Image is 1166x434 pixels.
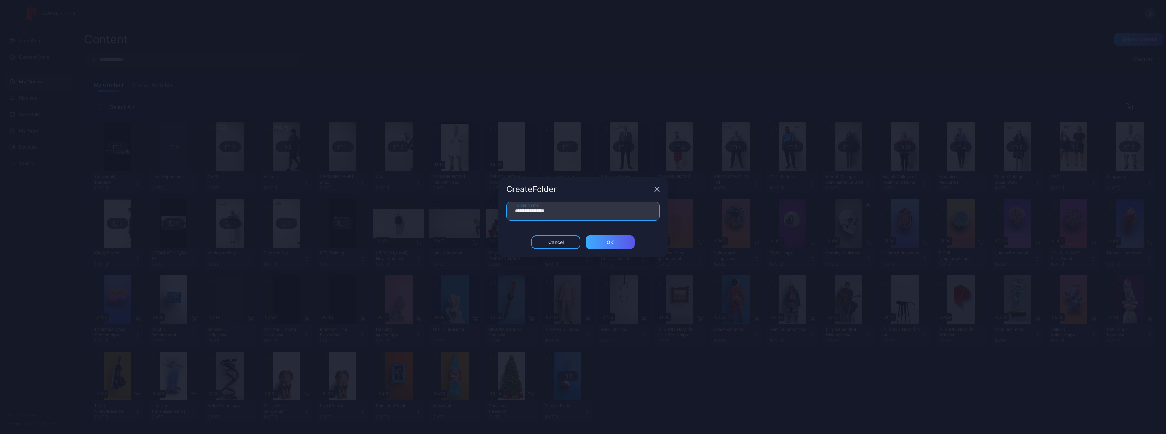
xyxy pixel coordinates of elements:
[586,235,635,249] button: ОК
[506,185,651,193] div: Create Folder
[531,235,580,249] button: Cancel
[607,240,614,245] div: ОК
[506,202,660,221] input: Folder Name
[548,240,564,245] div: Cancel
